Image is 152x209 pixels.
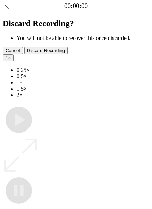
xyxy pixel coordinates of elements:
[24,47,68,54] button: Discard Recording
[17,80,149,86] li: 1×
[64,2,88,10] a: 00:00:00
[17,86,149,92] li: 1.5×
[17,92,149,98] li: 2×
[17,35,149,41] li: You will not be able to recover this once discarded.
[17,73,149,80] li: 0.5×
[3,19,149,28] h2: Discard Recording?
[3,54,14,61] button: 1×
[17,67,149,73] li: 0.25×
[6,55,8,60] span: 1
[3,47,23,54] button: Cancel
